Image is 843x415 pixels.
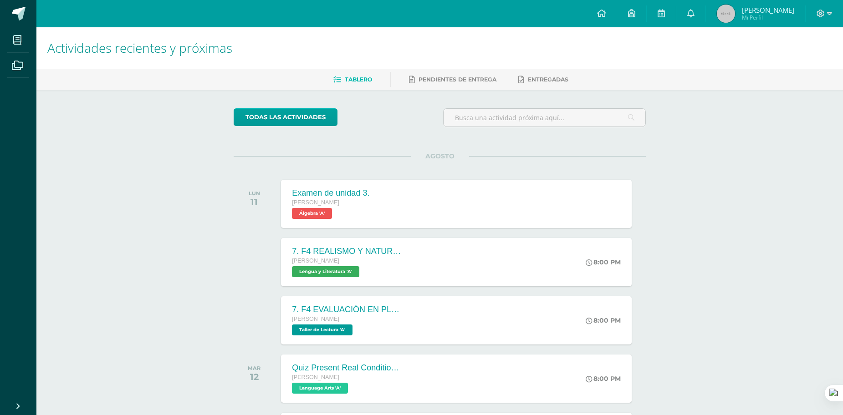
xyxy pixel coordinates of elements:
span: Mi Perfil [742,14,794,21]
div: 8:00 PM [586,375,621,383]
span: [PERSON_NAME] [292,199,339,206]
div: LUN [249,190,260,197]
span: [PERSON_NAME] [742,5,794,15]
span: Pendientes de entrega [419,76,496,83]
a: Entregadas [518,72,568,87]
img: 45x45 [717,5,735,23]
span: [PERSON_NAME] [292,316,339,322]
span: Language Arts 'A' [292,383,348,394]
div: 7. F4 REALISMO Y NATURALISMO [292,247,401,256]
span: Tablero [345,76,372,83]
input: Busca una actividad próxima aquí... [444,109,645,127]
div: Quiz Present Real Conditionals S2 [292,363,401,373]
a: Pendientes de entrega [409,72,496,87]
span: Actividades recientes y próximas [47,39,232,56]
div: 8:00 PM [586,258,621,266]
span: Taller de Lectura 'A' [292,324,353,335]
div: Examen de unidad 3. [292,188,369,198]
a: Tablero [333,72,372,87]
div: 8:00 PM [586,316,621,324]
span: [PERSON_NAME] [292,258,339,264]
a: todas las Actividades [234,108,337,126]
div: 11 [249,197,260,207]
span: AGOSTO [411,152,469,160]
span: Entregadas [528,76,568,83]
span: [PERSON_NAME] [292,374,339,380]
div: 7. F4 EVALUACIÓN EN PLATAFORMA [292,305,401,314]
span: Lengua y Literatura 'A' [292,266,359,277]
div: 12 [248,371,261,382]
div: MAR [248,365,261,371]
span: Álgebra 'A' [292,208,332,219]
